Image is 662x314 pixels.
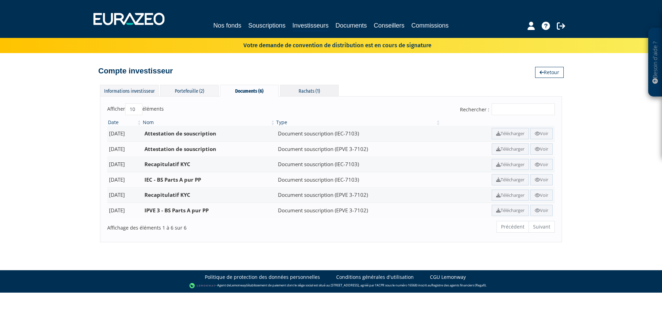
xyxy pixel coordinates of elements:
div: Portefeuille (2) [160,85,219,96]
a: Conseillers [374,21,404,30]
td: [DATE] [107,157,142,172]
a: Voir [530,143,553,155]
img: 1732889491-logotype_eurazeo_blanc_rvb.png [93,13,164,25]
b: Attestation de souscription [144,130,216,137]
a: Conditions générales d'utilisation [336,274,414,281]
p: Besoin d'aide ? [651,31,659,93]
div: Rachats (1) [280,85,339,96]
td: Document souscription (EPVE 3-7102) [275,141,441,157]
td: Document souscription (EPVE 3-7102) [275,203,441,218]
a: Politique de protection des données personnelles [205,274,320,281]
input: Rechercher : [492,103,555,115]
a: Registre des agents financiers (Regafi) [431,283,486,287]
div: Informations investisseur [100,85,159,96]
div: Affichage des éléments 1 à 6 sur 6 [107,220,288,231]
a: Investisseurs [292,21,329,31]
th: Date: activer pour trier la colonne par ordre croissant [107,119,142,126]
a: Lemonway [230,283,246,287]
a: Retour [535,67,564,78]
a: Documents [335,21,367,30]
th: &nbsp; [441,119,555,126]
a: Télécharger [492,205,529,216]
a: Télécharger [492,174,529,185]
a: Nos fonds [213,21,241,30]
td: [DATE] [107,203,142,218]
td: [DATE] [107,172,142,188]
td: Document souscription (IEC-7103) [275,126,441,141]
a: Télécharger [492,143,529,155]
td: [DATE] [107,188,142,203]
b: Recapitulatif KYC [144,161,190,168]
a: Voir [530,190,553,201]
a: Télécharger [492,128,529,139]
td: [DATE] [107,126,142,141]
th: Type: activer pour trier la colonne par ordre croissant [275,119,441,126]
a: Voir [530,128,553,139]
td: Document souscription (IEC-7103) [275,172,441,188]
th: Nom: activer pour trier la colonne par ordre croissant [142,119,275,126]
a: CGU Lemonway [430,274,466,281]
a: Souscriptions [248,21,285,30]
div: - Agent de (établissement de paiement dont le siège social est situé au [STREET_ADDRESS], agréé p... [7,282,655,289]
b: IEC - BS Parts A pur PP [144,176,201,183]
a: Voir [530,174,553,185]
b: Recapitulatif KYC [144,191,190,198]
a: Télécharger [492,159,529,170]
b: IPVE 3 - BS Parts A pur PP [144,207,209,214]
a: Voir [530,159,553,170]
a: Voir [530,205,553,216]
td: Document souscription (IEC-7103) [275,157,441,172]
b: Attestation de souscription [144,145,216,152]
div: Documents (6) [220,85,279,97]
a: Télécharger [492,190,529,201]
h4: Compte investisseur [98,67,173,75]
td: Document souscription (EPVE 3-7102) [275,188,441,203]
select: Afficheréléments [125,103,142,115]
img: logo-lemonway.png [189,282,216,289]
p: Votre demande de convention de distribution est en cours de signature [223,40,431,50]
label: Afficher éléments [107,103,164,115]
a: Commissions [411,21,449,30]
label: Rechercher : [460,103,555,115]
td: [DATE] [107,141,142,157]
